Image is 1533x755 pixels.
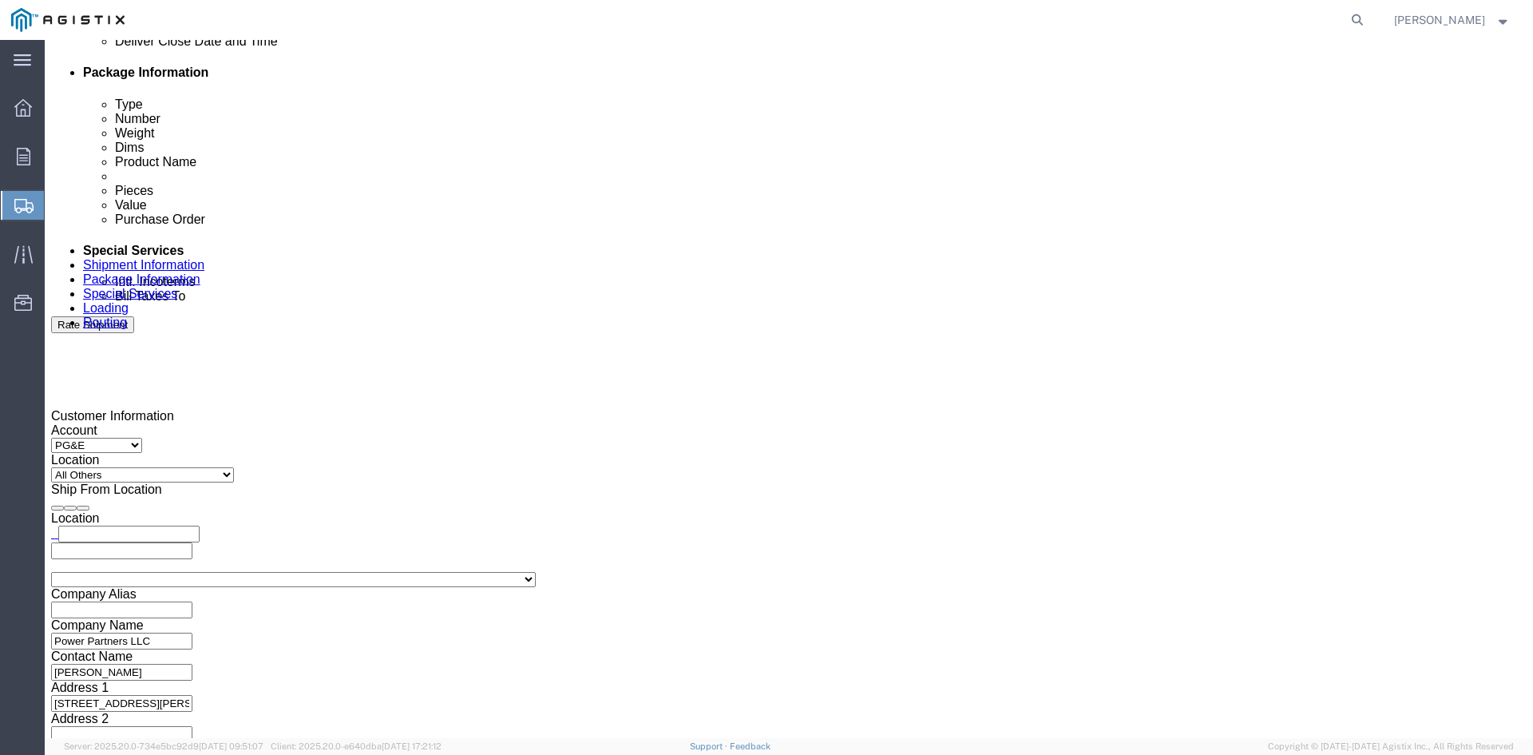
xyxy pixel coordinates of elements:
iframe: FS Legacy Container [45,40,1533,738]
a: Feedback [730,741,770,751]
span: Client: 2025.20.0-e640dba [271,741,442,751]
span: Copyright © [DATE]-[DATE] Agistix Inc., All Rights Reserved [1268,740,1514,753]
span: Amanda Brown [1394,11,1485,29]
a: Support [690,741,730,751]
img: logo [11,8,125,32]
span: [DATE] 09:51:07 [199,741,263,751]
span: [DATE] 17:21:12 [382,741,442,751]
span: Server: 2025.20.0-734e5bc92d9 [64,741,263,751]
button: [PERSON_NAME] [1393,10,1511,30]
